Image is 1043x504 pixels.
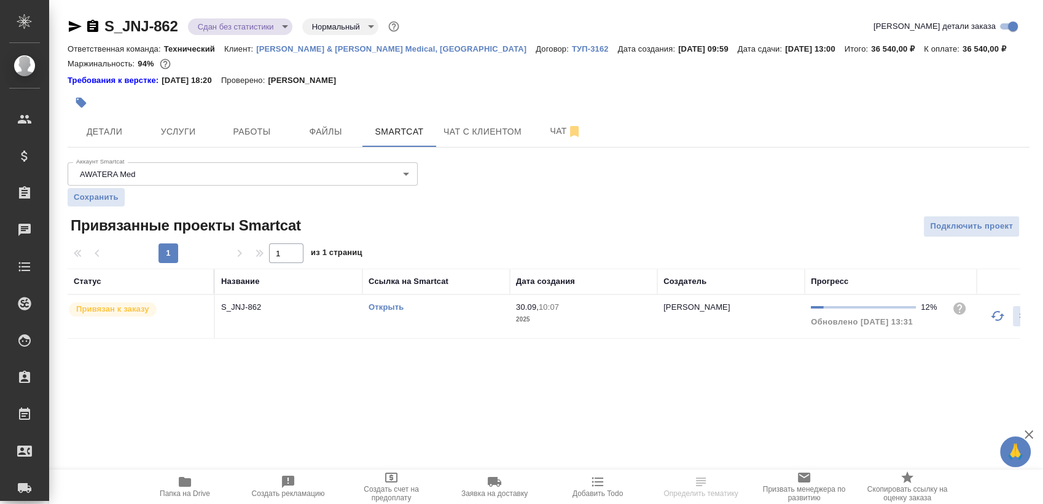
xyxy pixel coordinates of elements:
[104,18,178,34] a: S_JNJ-862
[516,302,539,312] p: 30.09,
[845,44,871,53] p: Итого:
[157,56,173,72] button: 1693.90 RUB;
[68,74,162,87] div: Нажми, чтобы открыть папку с инструкцией
[68,44,164,53] p: Ответственная команда:
[149,124,208,140] span: Услуги
[256,43,536,53] a: [PERSON_NAME] & [PERSON_NAME] Medical, [GEOGRAPHIC_DATA]
[983,301,1012,331] button: Обновить прогресс
[256,44,536,53] p: [PERSON_NAME] & [PERSON_NAME] Medical, [GEOGRAPHIC_DATA]
[663,275,706,288] div: Создатель
[68,74,162,87] a: Требования к верстке:
[268,74,345,87] p: [PERSON_NAME]
[516,275,575,288] div: Дата создания
[302,18,378,35] div: Сдан без статистики
[572,43,618,53] a: ТУП-3162
[618,44,678,53] p: Дата создания:
[76,303,149,315] p: Привязан к заказу
[370,124,429,140] span: Smartcat
[68,188,125,207] button: Сохранить
[369,275,448,288] div: Ссылка на Smartcat
[738,44,785,53] p: Дата сдачи:
[678,44,738,53] p: [DATE] 09:59
[873,20,996,33] span: [PERSON_NAME] детали заказа
[663,302,730,312] p: [PERSON_NAME]
[68,19,82,34] button: Скопировать ссылку для ЯМессенджера
[516,313,651,326] p: 2025
[224,44,256,53] p: Клиент:
[221,275,259,288] div: Название
[194,22,278,32] button: Сдан без статистики
[923,216,1020,237] button: Подключить проект
[871,44,924,53] p: 36 540,00 ₽
[924,44,963,53] p: К оплате:
[308,22,364,32] button: Нормальный
[188,18,292,35] div: Сдан без статистики
[85,19,100,34] button: Скопировать ссылку
[221,301,356,313] p: S_JNJ-862
[536,44,572,53] p: Договор:
[536,124,595,139] span: Чат
[68,216,301,235] span: Привязанные проекты Smartcat
[68,59,138,68] p: Маржинальность:
[811,275,848,288] div: Прогресс
[138,59,157,68] p: 94%
[311,245,362,263] span: из 1 страниц
[785,44,845,53] p: [DATE] 13:00
[222,124,281,140] span: Работы
[443,124,521,140] span: Чат с клиентом
[296,124,355,140] span: Файлы
[76,169,139,179] button: AWATERA Med
[75,124,134,140] span: Детали
[811,317,913,326] span: Обновлено [DATE] 13:31
[539,302,559,312] p: 10:07
[1005,439,1026,465] span: 🙏
[162,74,221,87] p: [DATE] 18:20
[572,44,618,53] p: ТУП-3162
[386,18,402,34] button: Доп статусы указывают на важность/срочность заказа
[68,89,95,116] button: Добавить тэг
[74,191,119,203] span: Сохранить
[963,44,1015,53] p: 36 540,00 ₽
[221,74,268,87] p: Проверено:
[930,219,1013,234] span: Подключить проект
[921,301,942,313] div: 12%
[369,302,404,312] a: Открыть
[74,275,101,288] div: Статус
[164,44,224,53] p: Технический
[68,162,418,186] div: AWATERA Med
[567,124,582,139] svg: Отписаться
[1000,436,1031,467] button: 🙏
